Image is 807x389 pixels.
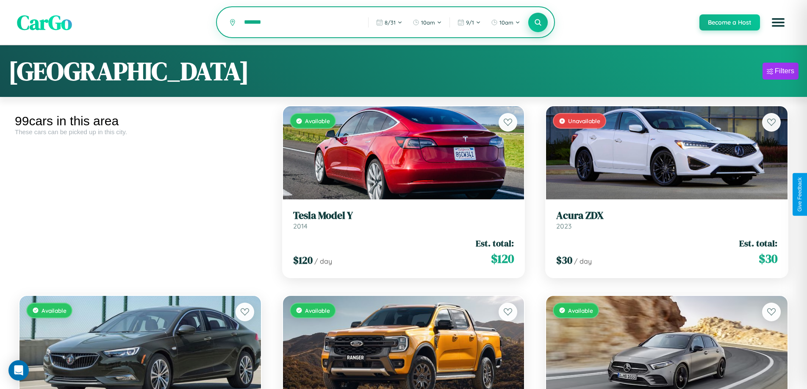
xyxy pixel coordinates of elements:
[499,19,513,26] span: 10am
[556,210,777,230] a: Acura ZDX2023
[574,257,592,265] span: / day
[453,16,485,29] button: 9/1
[759,250,777,267] span: $ 30
[476,237,514,249] span: Est. total:
[15,128,266,135] div: These cars can be picked up in this city.
[8,54,249,88] h1: [GEOGRAPHIC_DATA]
[491,250,514,267] span: $ 120
[568,307,593,314] span: Available
[739,237,777,249] span: Est. total:
[775,67,794,75] div: Filters
[556,253,572,267] span: $ 30
[797,177,803,212] div: Give Feedback
[699,14,760,30] button: Become a Host
[42,307,67,314] span: Available
[8,360,29,381] div: Open Intercom Messenger
[408,16,446,29] button: 10am
[293,222,308,230] span: 2014
[293,253,313,267] span: $ 120
[372,16,407,29] button: 8/31
[568,117,600,124] span: Unavailable
[556,210,777,222] h3: Acura ZDX
[305,117,330,124] span: Available
[766,11,790,34] button: Open menu
[15,114,266,128] div: 99 cars in this area
[487,16,524,29] button: 10am
[314,257,332,265] span: / day
[17,8,72,36] span: CarGo
[556,222,571,230] span: 2023
[305,307,330,314] span: Available
[466,19,474,26] span: 9 / 1
[763,63,799,80] button: Filters
[293,210,514,222] h3: Tesla Model Y
[293,210,514,230] a: Tesla Model Y2014
[385,19,396,26] span: 8 / 31
[421,19,435,26] span: 10am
